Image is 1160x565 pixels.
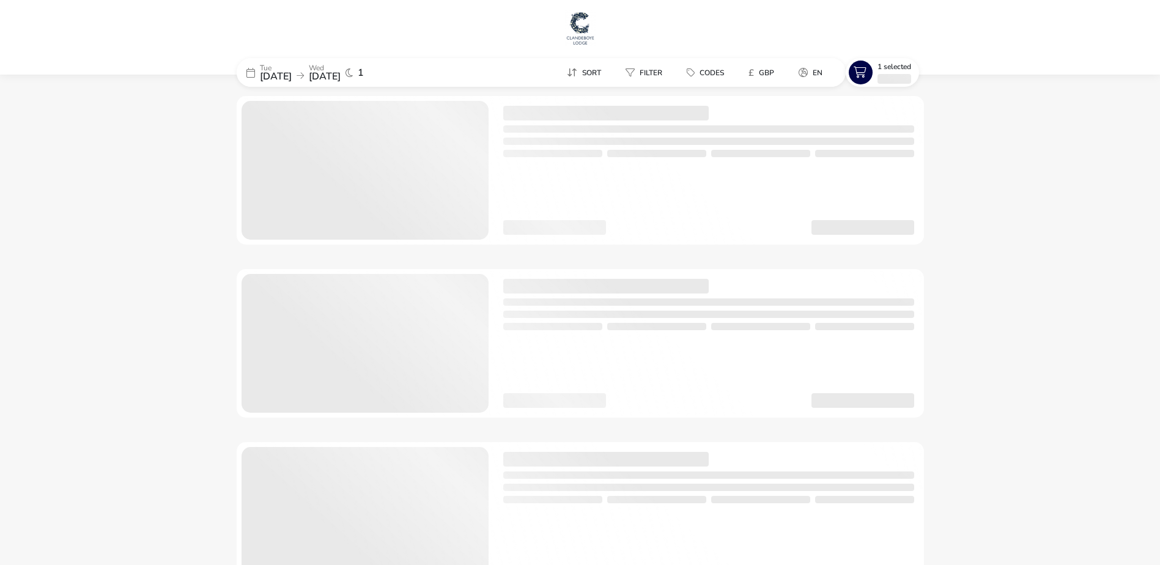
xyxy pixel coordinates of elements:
button: £GBP [739,64,784,81]
naf-pibe-menu-bar-item: Codes [677,64,739,81]
naf-pibe-menu-bar-item: 1 Selected [846,58,924,87]
naf-pibe-menu-bar-item: en [789,64,837,81]
span: Sort [582,68,601,78]
button: en [789,64,832,81]
button: Codes [677,64,734,81]
button: Sort [557,64,611,81]
div: Tue[DATE]Wed[DATE]1 [237,58,420,87]
naf-pibe-menu-bar-item: Sort [557,64,616,81]
span: [DATE] [260,70,292,83]
span: en [813,68,822,78]
p: Tue [260,64,292,72]
span: Codes [700,68,724,78]
span: Filter [640,68,662,78]
i: £ [748,67,754,79]
span: 1 Selected [877,62,911,72]
button: Filter [616,64,672,81]
p: Wed [309,64,341,72]
naf-pibe-menu-bar-item: £GBP [739,64,789,81]
span: 1 [358,68,364,78]
span: GBP [759,68,774,78]
img: Main Website [565,10,596,46]
naf-pibe-menu-bar-item: Filter [616,64,677,81]
button: 1 Selected [846,58,919,87]
span: [DATE] [309,70,341,83]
